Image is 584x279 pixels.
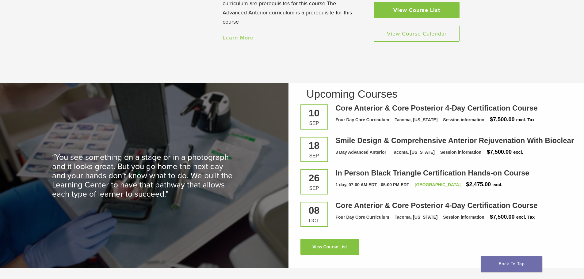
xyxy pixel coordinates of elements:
[336,136,574,145] a: Smile Design & Comprehensive Anterior Rejuvenation With Bioclear
[336,117,389,123] div: Four Day Core Curriculum
[306,153,323,158] div: Sep
[513,150,523,155] span: excl.
[490,116,515,123] span: $7,500.00
[395,117,437,123] div: Tacoma, [US_STATE]
[336,201,538,209] a: Core Anterior & Core Posterior 4-Day Certification Course
[223,34,254,41] a: Learn More
[374,2,460,18] a: View Course List
[415,182,461,187] a: [GEOGRAPHIC_DATA]
[492,182,502,187] span: excl.
[306,186,323,191] div: Sep
[395,214,437,221] div: Tacoma, [US_STATE]
[490,214,515,220] span: $7,500.00
[306,205,323,215] div: 08
[466,181,491,187] span: $2,475.00
[443,117,484,123] div: Session information
[516,215,535,220] span: excl. Tax
[306,121,323,126] div: Sep
[392,149,435,156] div: Tacoma, [US_STATE]
[306,108,323,118] div: 10
[336,104,538,112] a: Core Anterior & Core Posterior 4-Day Certification Course
[440,149,482,156] div: Session information
[481,256,542,272] a: Back To Top
[516,117,535,122] span: excl. Tax
[306,218,323,223] div: Oct
[52,153,236,199] p: “You see something on a stage or in a photograph and it looks great. But you go home the next day...
[374,26,460,42] a: View Course Calendar
[487,149,512,155] span: $7,500.00
[300,239,359,255] a: View Course List
[336,149,386,156] div: 3 Day Advanced Anterior
[307,89,574,99] h2: Upcoming Courses
[336,169,529,177] a: In Person Black Triangle Certification Hands-on Course
[306,141,323,150] div: 18
[443,214,484,221] div: Session information
[336,182,409,188] div: 1 day, 07:00 AM EDT - 05:00 PM EDT
[336,214,389,221] div: Four Day Core Curriculum
[306,173,323,183] div: 26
